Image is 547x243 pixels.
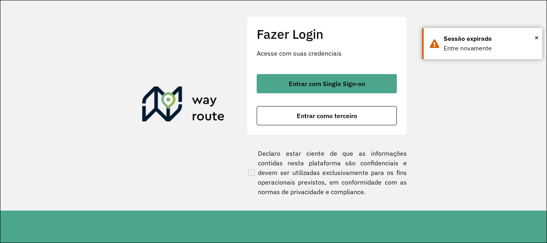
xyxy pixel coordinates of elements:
div: Sessão expirada [444,34,536,44]
button: Close [535,32,539,44]
h2: Fazer Login [257,26,397,42]
button: button [257,74,397,93]
span: Entrar como terceiro [297,112,357,119]
button: button [257,106,397,125]
span: Entrar com Single Sign-on [289,80,365,87]
img: Roteirizador AmbevTech [142,86,225,125]
div: Entre novamente [444,44,536,53]
span: × [535,32,539,44]
label: Declaro estar ciente de que as informações contidas nesta plataforma são confidenciais e devem se... [247,149,407,197]
p: Acesse com suas credenciais [257,48,397,58]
